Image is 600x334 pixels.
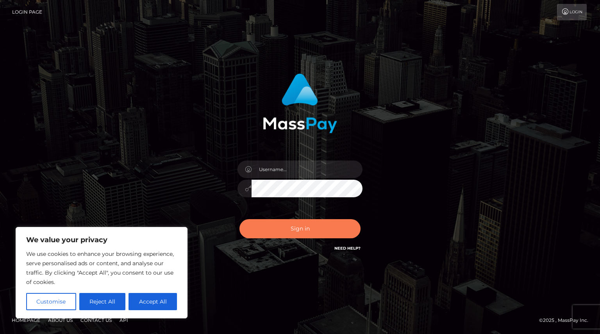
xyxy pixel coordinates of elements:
[129,293,177,310] button: Accept All
[45,314,76,326] a: About Us
[557,4,587,20] a: Login
[26,249,177,287] p: We use cookies to enhance your browsing experience, serve personalised ads or content, and analys...
[16,227,187,318] div: We value your privacy
[263,73,337,133] img: MassPay Login
[12,4,42,20] a: Login Page
[79,293,126,310] button: Reject All
[77,314,115,326] a: Contact Us
[26,235,177,245] p: We value your privacy
[239,219,361,238] button: Sign in
[9,314,43,326] a: Homepage
[539,316,594,325] div: © 2025 , MassPay Inc.
[116,314,131,326] a: API
[26,293,76,310] button: Customise
[252,161,362,178] input: Username...
[334,246,361,251] a: Need Help?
